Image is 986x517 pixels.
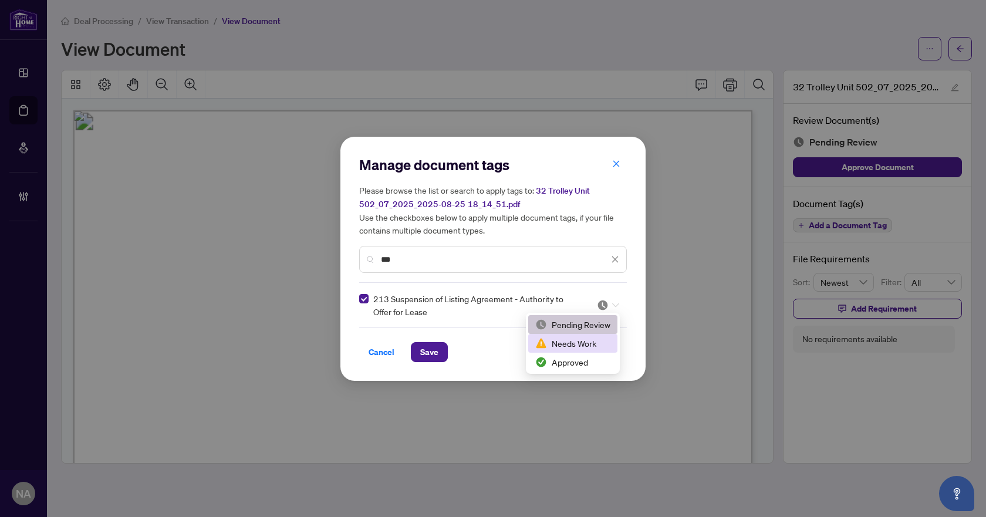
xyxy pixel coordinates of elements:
span: Save [420,343,438,361]
img: status [535,356,547,368]
div: Approved [535,356,610,369]
div: Needs Work [528,334,617,353]
img: status [535,319,547,330]
div: Pending Review [535,318,610,331]
span: 32 Trolley Unit 502_07_2025_2025-08-25 18_14_51.pdf [359,185,590,209]
button: Cancel [359,342,404,362]
span: 213 Suspension of Listing Agreement - Authority to Offer for Lease [373,292,583,318]
span: Cancel [369,343,394,361]
div: Approved [528,353,617,371]
img: status [535,337,547,349]
h2: Manage document tags [359,156,627,174]
div: Needs Work [535,337,610,350]
span: close [612,160,620,168]
span: Pending Review [597,299,619,311]
img: status [597,299,609,311]
div: Pending Review [528,315,617,334]
button: Save [411,342,448,362]
span: close [611,255,619,263]
h5: Please browse the list or search to apply tags to: Use the checkboxes below to apply multiple doc... [359,184,627,236]
button: Open asap [939,476,974,511]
